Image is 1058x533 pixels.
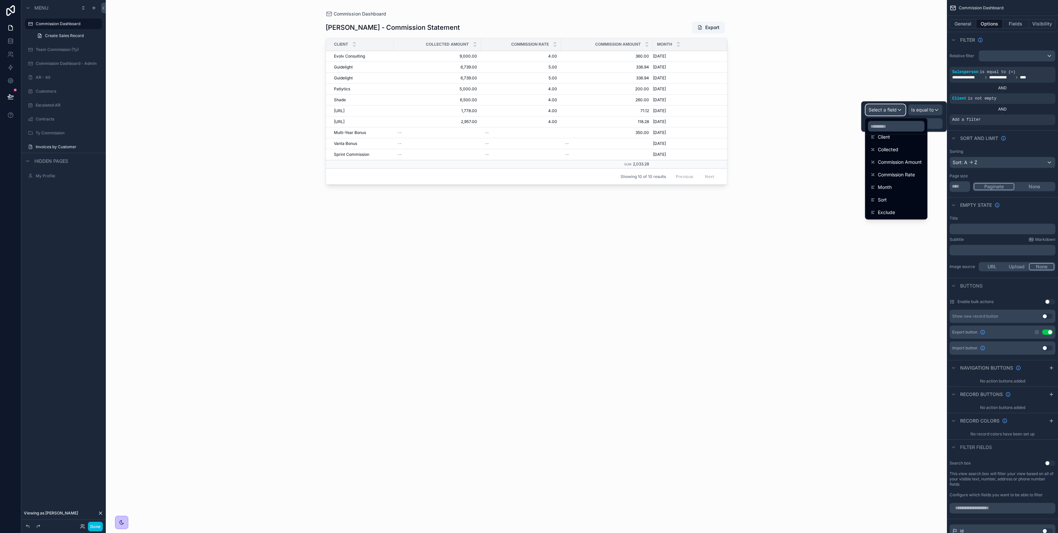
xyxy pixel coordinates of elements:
[1029,237,1055,242] a: Markdown
[950,216,958,221] label: Title
[950,19,976,28] button: General
[1035,237,1055,242] span: Markdown
[36,144,98,150] label: Invoices by Customer
[950,237,964,242] label: Subtitle
[1004,263,1029,270] button: Upload
[45,33,84,38] span: Create Sales Record
[947,429,1058,439] div: No record colors have been set up
[947,402,1058,413] div: No action buttons added
[957,299,994,304] label: Enable bulk actions
[33,30,102,41] a: Create Sales Record
[1029,263,1054,270] button: None
[621,174,666,179] span: Showing 10 of 10 results
[952,70,978,74] span: Salesperson
[950,157,1055,168] div: Sort: A -> Z
[34,158,68,164] span: Hidden pages
[36,21,98,26] label: Commission Dashboard
[950,149,963,154] label: Sorting
[950,264,976,269] label: Image source
[950,157,1055,168] button: Sort: A -> Z
[36,130,98,136] label: Ty Commission
[624,162,631,166] small: Sum
[878,158,922,166] span: Commission Amount
[1003,19,1029,28] button: Fields
[950,107,1055,112] div: AND
[960,202,992,208] span: Empty state
[334,42,348,47] span: Client
[36,173,98,179] label: My Profile
[960,444,992,451] span: Filter fields
[950,492,1043,498] label: Configure which fields you want to be able to filter
[878,196,887,204] span: Sort
[968,96,996,101] span: is not empty
[950,173,968,179] label: Page size
[960,135,998,142] span: Sort And Limit
[980,70,1015,74] span: is equal to (=)
[36,75,98,80] label: AR - All
[36,116,98,122] label: Contracts
[511,42,549,47] span: Commission Rate
[950,461,971,466] label: Search box
[1014,183,1054,190] button: None
[950,245,1055,255] div: scrollable content
[960,365,1013,371] span: Navigation buttons
[633,161,649,166] span: 2,033.28
[952,330,977,335] span: Export button
[657,42,672,47] span: Month
[595,42,641,47] span: Commission Amount
[960,37,975,43] span: Filter
[960,391,1003,398] span: Record buttons
[960,283,983,289] span: Buttons
[974,183,1014,190] button: Paginate
[88,522,103,531] button: Done
[947,376,1058,386] div: No action buttons added
[952,96,966,101] span: Client
[960,418,999,424] span: Record colors
[36,103,98,108] label: Escalated AR
[952,345,977,351] span: Import button
[878,133,890,141] span: Client
[959,5,1003,11] span: Commission Dashboard
[878,208,895,216] span: Exclude
[36,61,98,66] label: Commission Dashboard - Admin
[1029,19,1055,28] button: Visibility
[950,471,1055,487] label: This view search box will filter your view based on all of your visible text, number, address or ...
[976,19,1003,28] button: Options
[878,146,898,154] span: Collected
[878,171,915,179] span: Commission Rate
[950,85,1055,91] div: AND
[950,53,976,59] label: Relative filter
[952,117,981,122] span: Add a filter
[950,224,1055,234] div: scrollable content
[952,314,998,319] div: Show new record button
[36,89,98,94] label: Customers
[34,5,48,11] span: Menu
[24,511,78,516] span: Viewing as [PERSON_NAME]
[980,263,1004,270] button: URL
[878,183,892,191] span: Month
[426,42,469,47] span: Collected Amount
[36,47,98,52] label: Team Commission (Ty)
